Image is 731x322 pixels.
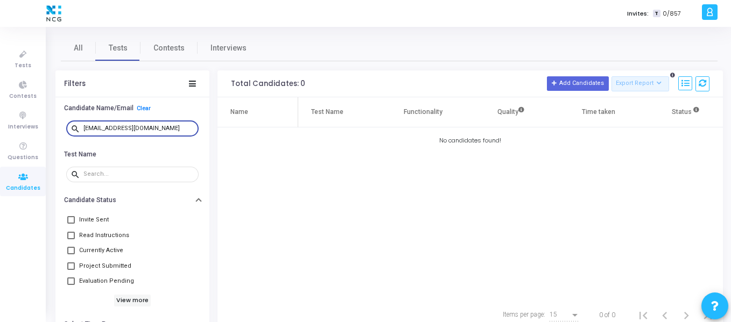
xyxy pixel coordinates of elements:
th: Quality [467,97,554,127]
span: Currently Active [79,244,123,257]
span: Evaluation Pending [79,275,134,288]
div: No candidates found! [217,136,723,145]
th: Functionality [379,97,467,127]
h6: Candidate Status [64,196,116,204]
span: Contests [153,42,185,54]
button: Candidate Name/EmailClear [55,100,209,117]
input: Search... [83,125,194,132]
label: Invites: [627,9,649,18]
div: Items per page: [503,310,545,319]
a: Clear [137,105,151,112]
span: Read Instructions [79,229,129,242]
span: Contests [9,92,37,101]
span: Tests [15,61,31,70]
span: Invite Sent [79,213,109,226]
span: All [74,42,83,54]
span: 15 [550,311,557,318]
th: Test Name [298,97,379,127]
h6: View more [114,295,151,306]
button: Export Report [611,76,669,91]
div: Time taken [582,106,615,118]
th: Status [642,97,730,127]
mat-select: Items per page: [550,311,580,319]
span: Interviews [210,42,247,54]
span: Project Submitted [79,260,131,273]
div: 0 of 0 [599,310,615,320]
h6: Candidate Name/Email [64,104,133,112]
span: T [653,10,660,18]
mat-icon: search [71,124,83,133]
input: Search... [83,171,194,177]
h6: Test Name [64,151,96,159]
span: Interviews [8,123,38,132]
button: Test Name [55,146,209,162]
img: logo [44,3,64,24]
span: Questions [8,153,38,162]
button: Candidate Status [55,192,209,209]
div: Filters [64,80,86,88]
span: Tests [109,42,128,54]
div: Total Candidates: 0 [231,80,305,88]
button: Add Candidates [547,76,608,90]
span: Candidates [6,184,40,193]
div: Name [230,106,248,118]
mat-icon: search [71,169,83,179]
span: 0/857 [663,9,681,18]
